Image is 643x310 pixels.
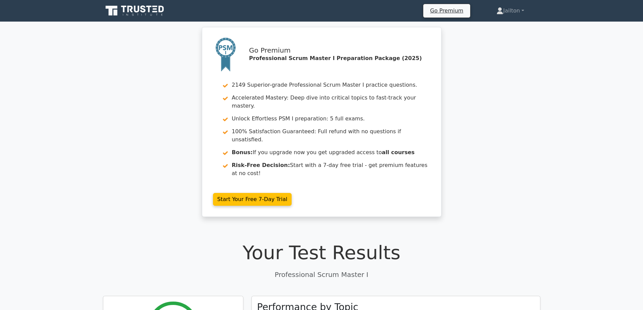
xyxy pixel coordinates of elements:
a: Go Premium [426,6,467,15]
a: Jailton [480,4,540,18]
h1: Your Test Results [103,241,540,264]
a: Start Your Free 7-Day Trial [213,193,292,206]
p: Professional Scrum Master I [103,270,540,280]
